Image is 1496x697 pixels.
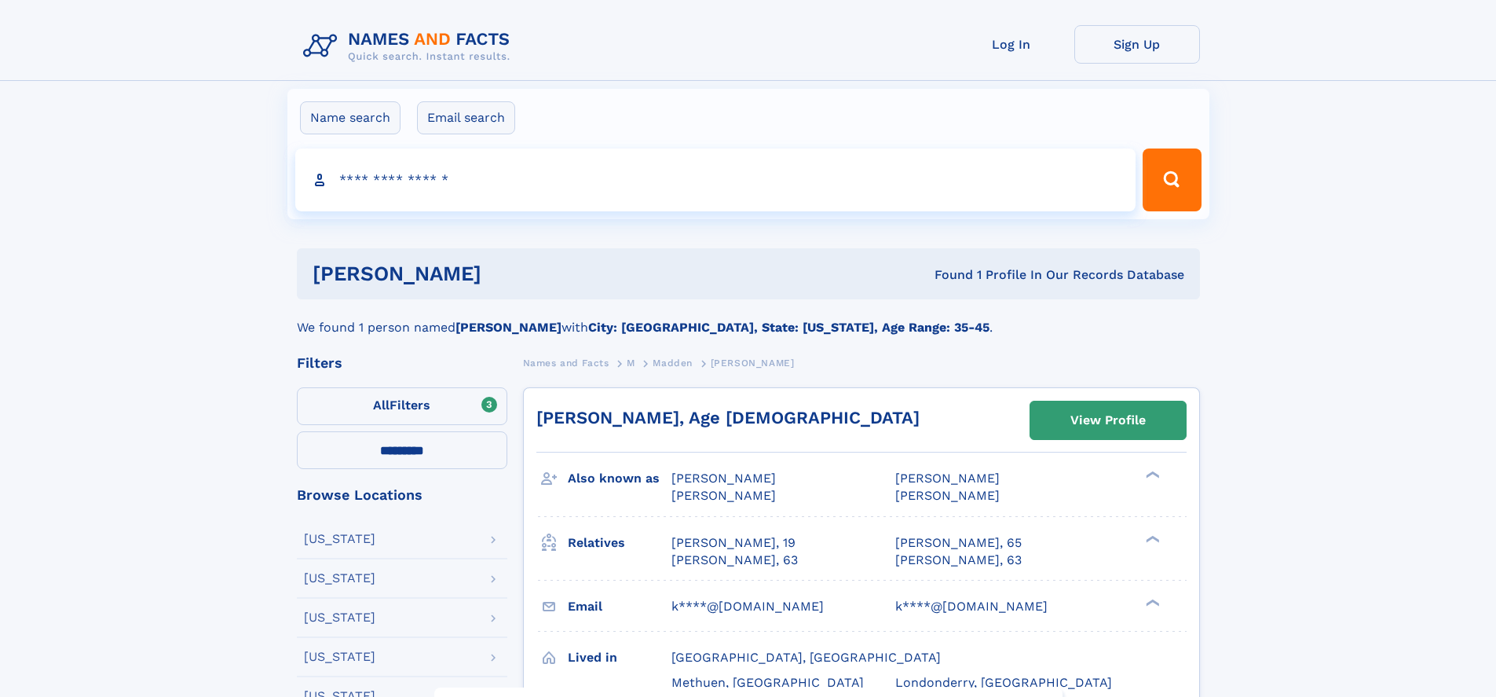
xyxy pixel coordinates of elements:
[304,572,375,585] div: [US_STATE]
[1074,25,1200,64] a: Sign Up
[895,471,1000,486] span: [PERSON_NAME]
[588,320,989,335] b: City: [GEOGRAPHIC_DATA], State: [US_STATE], Age Range: 35-45
[304,611,375,624] div: [US_STATE]
[1070,402,1146,438] div: View Profile
[895,675,1112,690] span: Londonderry, [GEOGRAPHIC_DATA]
[297,299,1200,337] div: We found 1 person named with .
[671,552,798,569] a: [PERSON_NAME], 63
[568,530,671,556] h3: Relatives
[297,356,507,370] div: Filters
[653,353,693,372] a: Madden
[708,266,1184,284] div: Found 1 Profile In Our Records Database
[1142,597,1161,607] div: ❯
[568,593,671,620] h3: Email
[297,387,507,425] label: Filters
[455,320,561,335] b: [PERSON_NAME]
[653,358,693,369] span: Madden
[1030,402,1186,439] a: View Profile
[671,471,776,486] span: [PERSON_NAME]
[568,465,671,492] h3: Also known as
[304,651,375,663] div: [US_STATE]
[300,101,401,134] label: Name search
[536,408,920,427] a: [PERSON_NAME], Age [DEMOGRAPHIC_DATA]
[949,25,1074,64] a: Log In
[671,675,864,690] span: Methuen, [GEOGRAPHIC_DATA]
[671,534,796,552] a: [PERSON_NAME], 19
[568,644,671,671] h3: Lived in
[1142,534,1161,544] div: ❯
[313,264,708,284] h1: [PERSON_NAME]
[895,552,1022,569] a: [PERSON_NAME], 63
[627,353,635,372] a: M
[295,149,1136,211] input: search input
[711,358,795,369] span: [PERSON_NAME]
[417,101,515,134] label: Email search
[297,25,523,68] img: Logo Names and Facts
[304,533,375,545] div: [US_STATE]
[671,488,776,503] span: [PERSON_NAME]
[1142,470,1161,480] div: ❯
[373,398,390,413] span: All
[895,488,1000,503] span: [PERSON_NAME]
[1143,149,1201,211] button: Search Button
[297,488,507,502] div: Browse Locations
[895,534,1022,552] a: [PERSON_NAME], 65
[523,353,609,372] a: Names and Facts
[627,358,635,369] span: M
[671,650,941,665] span: [GEOGRAPHIC_DATA], [GEOGRAPHIC_DATA]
